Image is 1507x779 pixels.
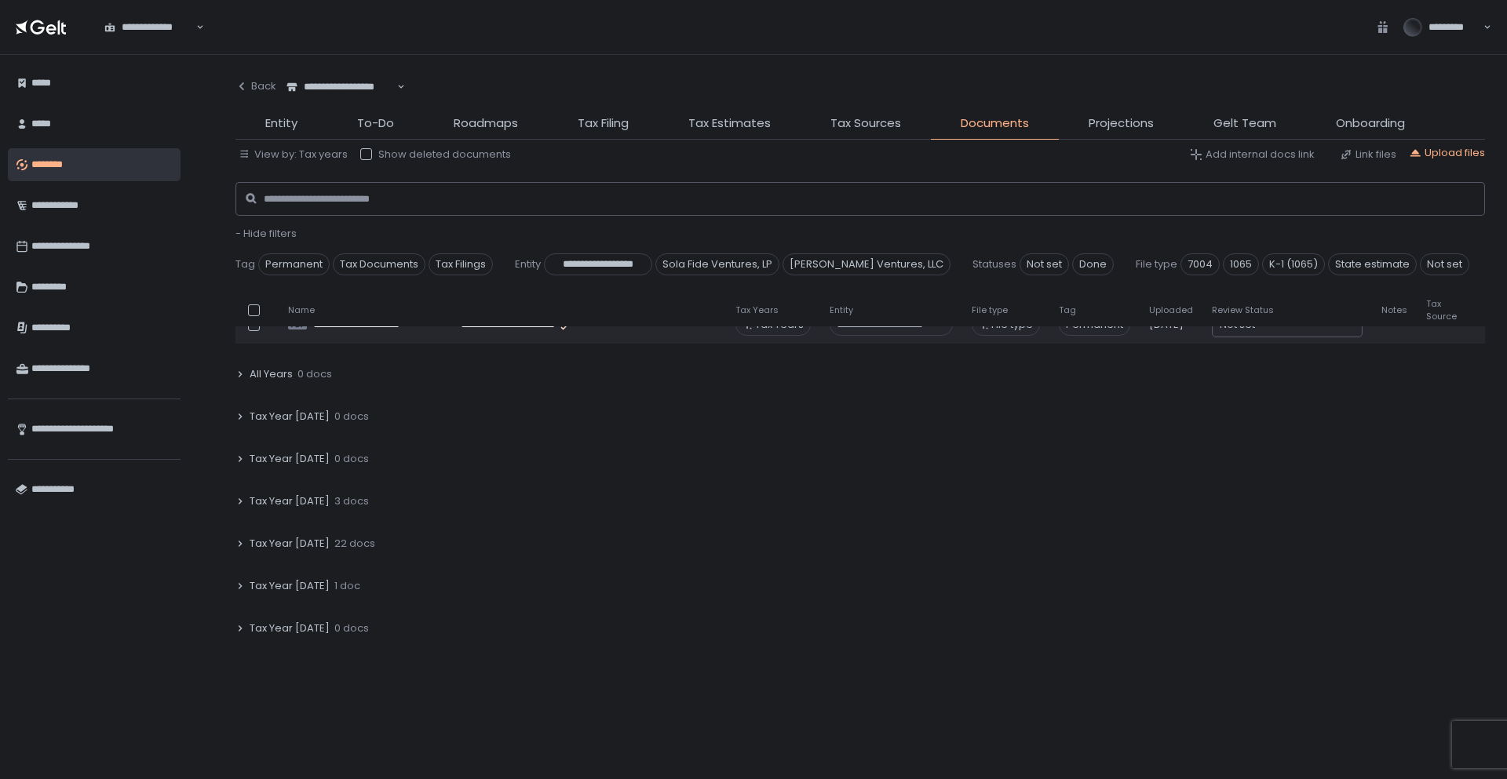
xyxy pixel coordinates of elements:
[1420,253,1469,275] span: Not set
[1149,304,1193,316] span: Uploaded
[1262,253,1325,275] span: K-1 (1065)
[1223,253,1259,275] span: 1065
[334,579,360,593] span: 1 doc
[288,304,315,316] span: Name
[334,452,369,466] span: 0 docs
[258,253,330,275] span: Permanent
[1213,115,1276,133] span: Gelt Team
[357,115,394,133] span: To-Do
[239,147,348,162] button: View by: Tax years
[250,410,330,424] span: Tax Year [DATE]
[578,115,629,133] span: Tax Filing
[235,79,276,93] div: Back
[333,253,425,275] span: Tax Documents
[1336,115,1405,133] span: Onboarding
[235,257,255,271] span: Tag
[1381,304,1407,316] span: Notes
[688,115,771,133] span: Tax Estimates
[334,494,369,508] span: 3 docs
[250,579,330,593] span: Tax Year [DATE]
[235,71,276,102] button: Back
[1190,147,1315,162] button: Add internal docs link
[783,253,951,275] span: [PERSON_NAME] Ventures, LLC
[250,494,330,508] span: Tax Year [DATE]
[961,115,1029,133] span: Documents
[1340,147,1396,162] button: Link files
[1212,304,1274,316] span: Review Status
[250,621,330,635] span: Tax Year [DATE]
[395,79,396,95] input: Search for option
[334,410,369,424] span: 0 docs
[235,227,297,241] button: - Hide filters
[830,304,853,316] span: Entity
[250,367,293,381] span: All Years
[276,71,405,104] div: Search for option
[1409,146,1485,160] button: Upload files
[515,257,541,271] span: Entity
[94,11,204,44] div: Search for option
[334,537,375,551] span: 22 docs
[972,257,1016,271] span: Statuses
[194,20,195,35] input: Search for option
[1328,253,1417,275] span: State estimate
[735,304,779,316] span: Tax Years
[250,537,330,551] span: Tax Year [DATE]
[1059,304,1076,316] span: Tag
[235,226,297,241] span: - Hide filters
[429,253,493,275] span: Tax Filings
[830,115,901,133] span: Tax Sources
[1020,253,1069,275] span: Not set
[1180,253,1220,275] span: 7004
[1426,298,1457,322] span: Tax Source
[655,253,779,275] span: Sola Fide Ventures, LP
[454,115,518,133] span: Roadmaps
[250,452,330,466] span: Tax Year [DATE]
[297,367,332,381] span: 0 docs
[972,304,1008,316] span: File type
[265,115,297,133] span: Entity
[1089,115,1154,133] span: Projections
[334,621,369,635] span: 0 docs
[1072,253,1114,275] span: Done
[1136,257,1177,271] span: File type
